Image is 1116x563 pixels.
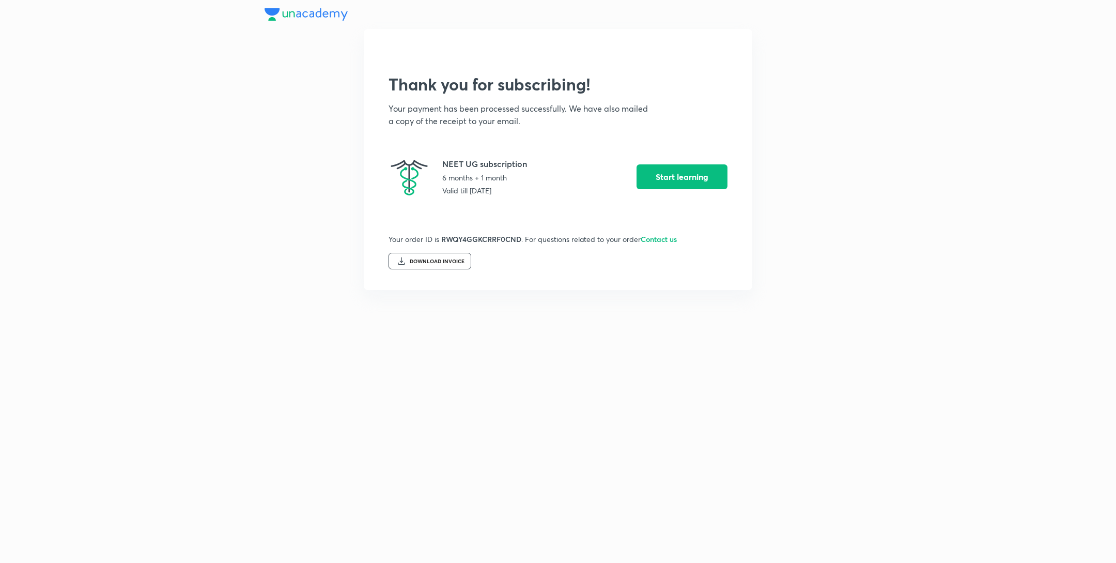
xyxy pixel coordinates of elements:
img: Download Invoice [397,257,406,265]
button: Start learning [637,164,727,189]
p: Your payment has been processed successfully. We have also mailed a copy of the receipt to your e... [389,102,653,127]
p: . For questions related to your order [521,234,641,244]
h2: Thank you for subscribing! [389,74,727,94]
p: Your order ID is [389,234,441,244]
h6: RWQY4GGKCRRF0CND [441,234,521,244]
p: Valid till [DATE] [442,185,608,196]
h6: Contact us [641,234,677,244]
h5: NEET UG subscription [442,158,608,170]
a: Contact us [641,233,677,244]
p: 6 months + 1 month [442,172,608,183]
div: DOWNLOAD INVOICE [410,258,464,265]
img: goal [389,156,430,197]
